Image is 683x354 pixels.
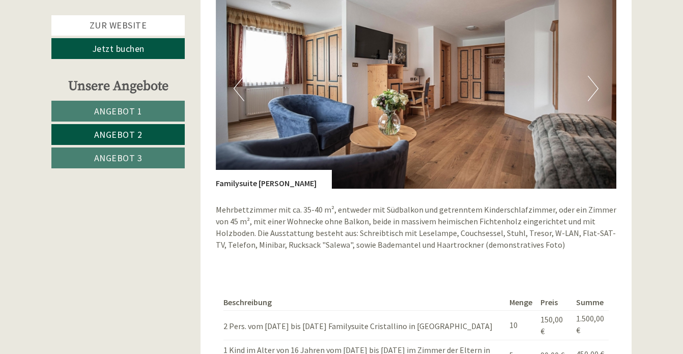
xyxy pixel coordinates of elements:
[94,152,143,164] span: Angebot 3
[216,204,617,250] p: Mehrbettzimmer mit ca. 35-40 m², entweder mit Südbalkon und getrenntem Kinderschlafzimmer, oder e...
[540,314,563,336] span: 150,00 €
[216,170,332,189] div: Familysuite [PERSON_NAME]
[223,310,506,340] td: 2 Pers. vom [DATE] bis [DATE] Familysuite Cristallino in [GEOGRAPHIC_DATA]
[94,105,143,117] span: Angebot 1
[505,294,536,310] th: Menge
[536,294,572,310] th: Preis
[234,76,244,101] button: Previous
[505,310,536,340] td: 10
[51,15,185,36] a: Zur Website
[51,38,185,59] a: Jetzt buchen
[588,76,599,101] button: Next
[572,310,609,340] td: 1.500,00 €
[51,77,185,96] div: Unsere Angebote
[572,294,609,310] th: Summe
[223,294,506,310] th: Beschreibung
[94,129,143,140] span: Angebot 2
